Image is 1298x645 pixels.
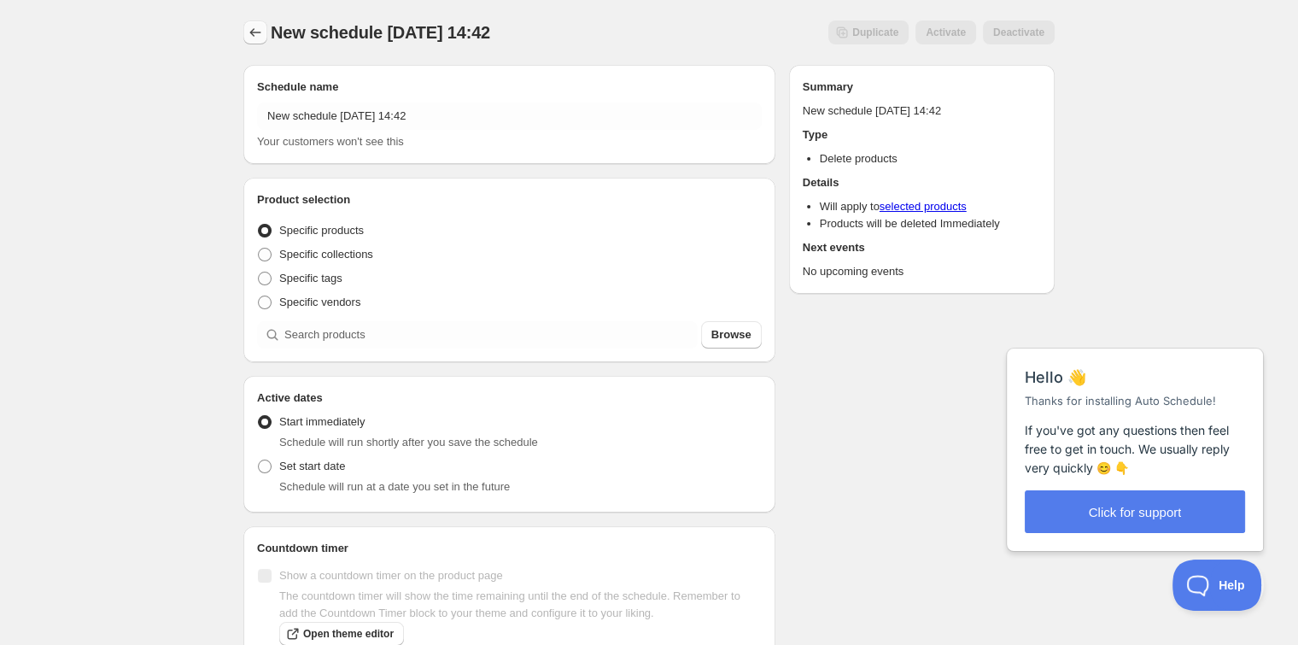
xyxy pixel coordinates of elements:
h2: Active dates [257,390,762,407]
h2: Summary [803,79,1041,96]
span: Schedule will run at a date you set in the future [279,480,510,493]
span: Specific collections [279,248,373,261]
span: Browse [711,326,751,343]
p: New schedule [DATE] 14:42 [803,103,1041,120]
h2: Details [803,174,1041,191]
span: Schedule will run shortly after you save the schedule [279,436,538,449]
h2: Countdown timer [257,540,762,557]
p: The countdown timer will show the time remaining until the end of the schedule. Remember to add t... [279,588,762,622]
span: New schedule [DATE] 14:42 [271,23,490,42]
h2: Schedule name [257,79,762,96]
li: Delete products [820,150,1041,167]
span: Your customers won't see this [257,135,404,148]
h2: Next events [803,239,1041,256]
button: Schedules [243,21,267,44]
span: Open theme editor [303,627,394,641]
iframe: Help Scout Beacon - Messages and Notifications [998,306,1273,560]
h2: Type [803,126,1041,144]
span: Start immediately [279,415,365,428]
span: Specific tags [279,272,342,284]
span: Specific products [279,224,364,237]
span: Show a countdown timer on the product page [279,569,503,582]
h2: Product selection [257,191,762,208]
button: Browse [701,321,762,349]
iframe: Help Scout Beacon - Open [1172,560,1264,611]
span: Set start date [279,460,345,472]
span: Specific vendors [279,296,360,308]
p: No upcoming events [803,263,1041,280]
li: Will apply to [820,198,1041,215]
input: Search products [284,321,698,349]
a: selected products [880,200,967,213]
li: Products will be deleted Immediately [820,215,1041,232]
